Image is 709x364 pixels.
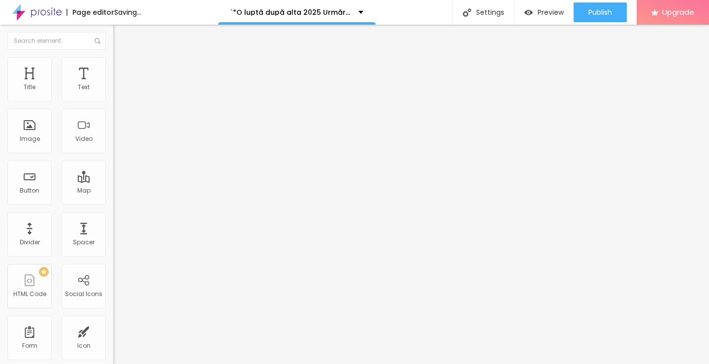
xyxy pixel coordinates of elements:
[75,135,93,142] div: Video
[24,84,35,91] div: Title
[20,187,39,194] div: Button
[113,25,709,364] iframe: Editor
[463,8,471,17] img: Icone
[230,9,351,16] p: `*O luptă după alta 2025 Urmărește Online Subtitrat Română HD
[95,38,100,44] img: Icone
[538,8,564,16] span: Preview
[662,8,694,16] span: Upgrade
[65,291,102,298] div: Social Icons
[78,84,90,91] div: Text
[66,9,114,16] div: Page editor
[77,187,91,194] div: Map
[524,8,533,17] img: view-1.svg
[73,239,95,246] div: Spacer
[20,239,40,246] div: Divider
[13,291,46,298] div: HTML Code
[574,2,627,22] button: Publish
[515,2,574,22] button: Preview
[22,342,37,349] div: Form
[77,342,91,349] div: Icon
[114,9,141,16] div: Saving...
[20,135,40,142] div: Image
[588,8,612,16] span: Publish
[7,32,106,50] input: Search element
